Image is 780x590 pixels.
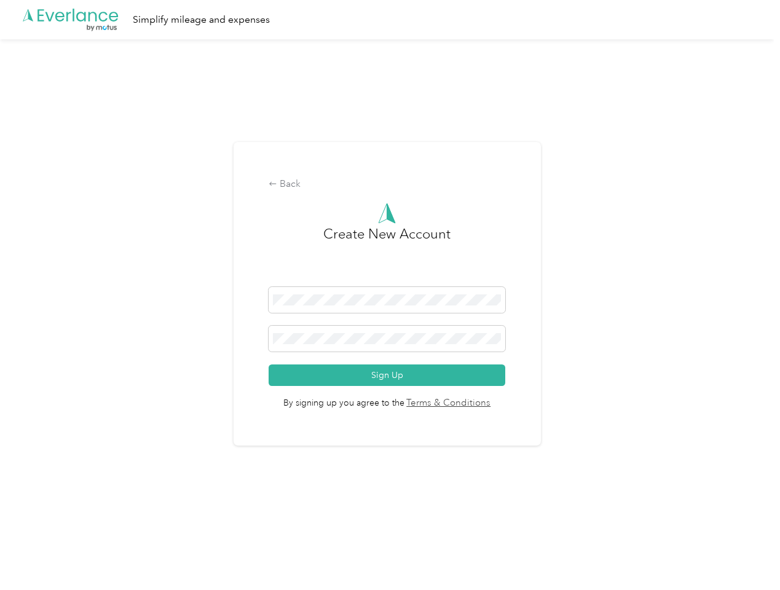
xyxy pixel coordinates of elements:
[269,177,505,192] div: Back
[269,386,505,411] span: By signing up you agree to the
[269,364,505,386] button: Sign Up
[323,224,451,287] h3: Create New Account
[133,12,270,28] div: Simplify mileage and expenses
[404,396,491,411] a: Terms & Conditions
